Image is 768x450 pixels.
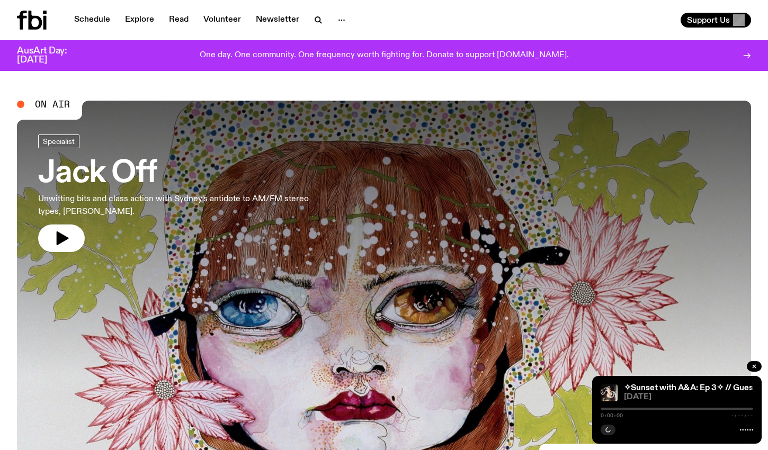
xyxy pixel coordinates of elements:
p: One day. One community. One frequency worth fighting for. Donate to support [DOMAIN_NAME]. [200,51,569,60]
span: On Air [35,100,70,109]
a: Volunteer [197,13,247,28]
span: [DATE] [624,393,753,401]
a: Schedule [68,13,117,28]
h3: AusArt Day: [DATE] [17,47,85,65]
button: Support Us [681,13,751,28]
span: -:--:-- [731,413,753,418]
a: Jack OffUnwitting bits and class action with Sydney's antidote to AM/FM stereo types, [PERSON_NAME]. [38,134,309,252]
p: Unwitting bits and class action with Sydney's antidote to AM/FM stereo types, [PERSON_NAME]. [38,193,309,218]
span: Specialist [43,137,75,145]
span: Support Us [687,15,730,25]
a: Explore [119,13,160,28]
h3: Jack Off [38,159,309,188]
a: Newsletter [249,13,306,28]
a: Read [163,13,195,28]
a: Specialist [38,134,79,148]
span: 0:00:00 [601,413,623,418]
